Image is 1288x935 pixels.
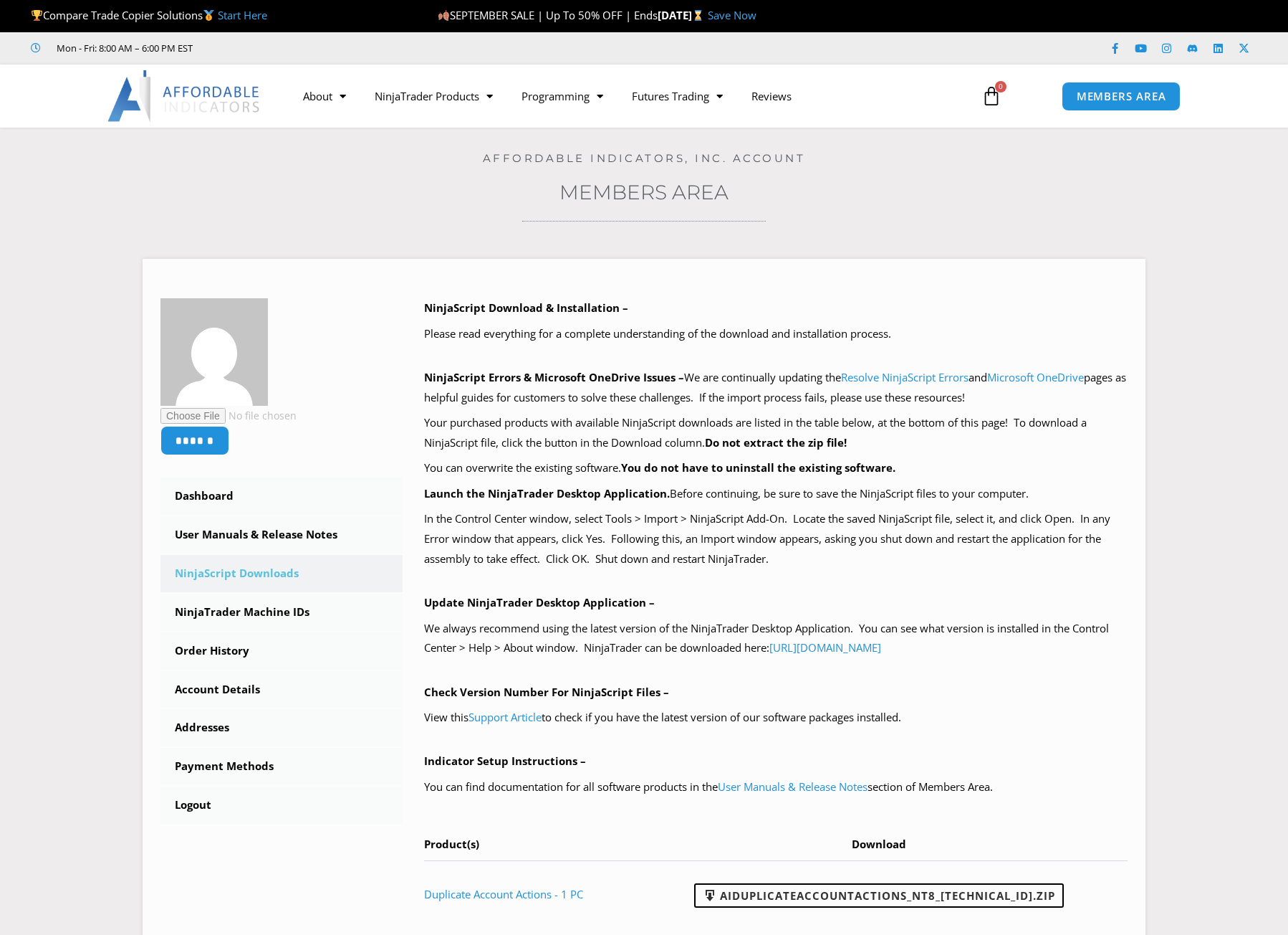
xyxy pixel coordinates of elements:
a: Payment Methods [160,748,403,785]
strong: [DATE] [658,8,707,22]
p: You can find documentation for all software products in the section of Members Area. [424,777,1128,797]
b: Check Version Number For NinjaScript Files – [424,685,669,699]
a: Logout [160,787,403,824]
p: Before continuing, be sure to save the NinjaScript files to your computer. [424,484,1128,504]
p: In the Control Center window, select Tools > Import > NinjaScript Add-On. Locate the saved NinjaS... [424,509,1128,569]
a: User Manuals & Release Notes [718,779,868,794]
b: Indicator Setup Instructions – [424,754,586,768]
img: ⌛ [693,10,703,21]
a: Affordable Indicators, Inc. Account [483,151,806,165]
a: Programming [507,80,617,113]
span: Compare Trade Copier Solutions [31,8,267,22]
img: 🍂 [438,10,449,21]
a: Addresses [160,709,403,746]
img: LogoAI | Affordable Indicators – NinjaTrader [107,70,261,122]
p: You can overwrite the existing software. [424,458,1128,478]
a: User Manuals & Release Notes [160,516,403,554]
a: Dashboard [160,478,403,515]
span: SEPTEMBER SALE | Up To 50% OFF | Ends [438,8,658,22]
nav: Menu [289,80,965,113]
b: You do not have to uninstall the existing software. [621,460,895,475]
p: View this to check if you have the latest version of our software packages installed. [424,708,1128,728]
b: Do not extract the zip file! [705,435,847,450]
a: Resolve NinjaScript Errors [841,370,969,384]
a: AIDuplicateAccountActions_NT8_[TECHNICAL_ID].zip [694,883,1064,908]
a: Start Here [218,8,267,22]
iframe: Customer reviews powered by Trustpilot [213,41,428,55]
span: Mon - Fri: 8:00 AM – 6:00 PM EST [53,39,193,57]
a: Futures Trading [617,80,737,113]
a: MEMBERS AREA [1062,82,1181,111]
img: 🏆 [32,10,42,21]
a: Account Details [160,671,403,708]
a: Support Article [468,710,542,724]
p: We always recommend using the latest version of the NinjaTrader Desktop Application. You can see ... [424,619,1128,659]
span: Download [852,837,906,851]
b: Launch the NinjaTrader Desktop Application. [424,486,670,500]
a: NinjaTrader Machine IDs [160,594,403,631]
img: 🥇 [203,10,214,21]
b: Update NinjaTrader Desktop Application – [424,595,655,609]
a: 0 [960,75,1023,117]
span: Product(s) [424,837,479,851]
a: Order History [160,632,403,670]
a: Reviews [737,80,806,113]
span: MEMBERS AREA [1077,91,1166,102]
b: NinjaScript Errors & Microsoft OneDrive Issues – [424,370,684,384]
a: About [289,80,360,113]
a: NinjaScript Downloads [160,555,403,592]
p: We are continually updating the and pages as helpful guides for customers to solve these challeng... [424,368,1128,408]
b: NinjaScript Download & Installation – [424,300,628,315]
a: [URL][DOMAIN_NAME] [769,640,881,655]
img: c8e2a22bbbf68b1373d4f5b2b557d403dec8f19da8ed8baa1a358201ab8e2d13 [160,298,268,406]
a: Duplicate Account Actions - 1 PC [424,887,583,901]
a: Save Now [708,8,756,22]
p: Your purchased products with available NinjaScript downloads are listed in the table below, at th... [424,413,1128,453]
a: Members Area [559,180,729,204]
p: Please read everything for a complete understanding of the download and installation process. [424,324,1128,344]
nav: Account pages [160,478,403,824]
span: 0 [995,81,1006,92]
a: Microsoft OneDrive [987,370,1084,384]
a: NinjaTrader Products [360,80,507,113]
